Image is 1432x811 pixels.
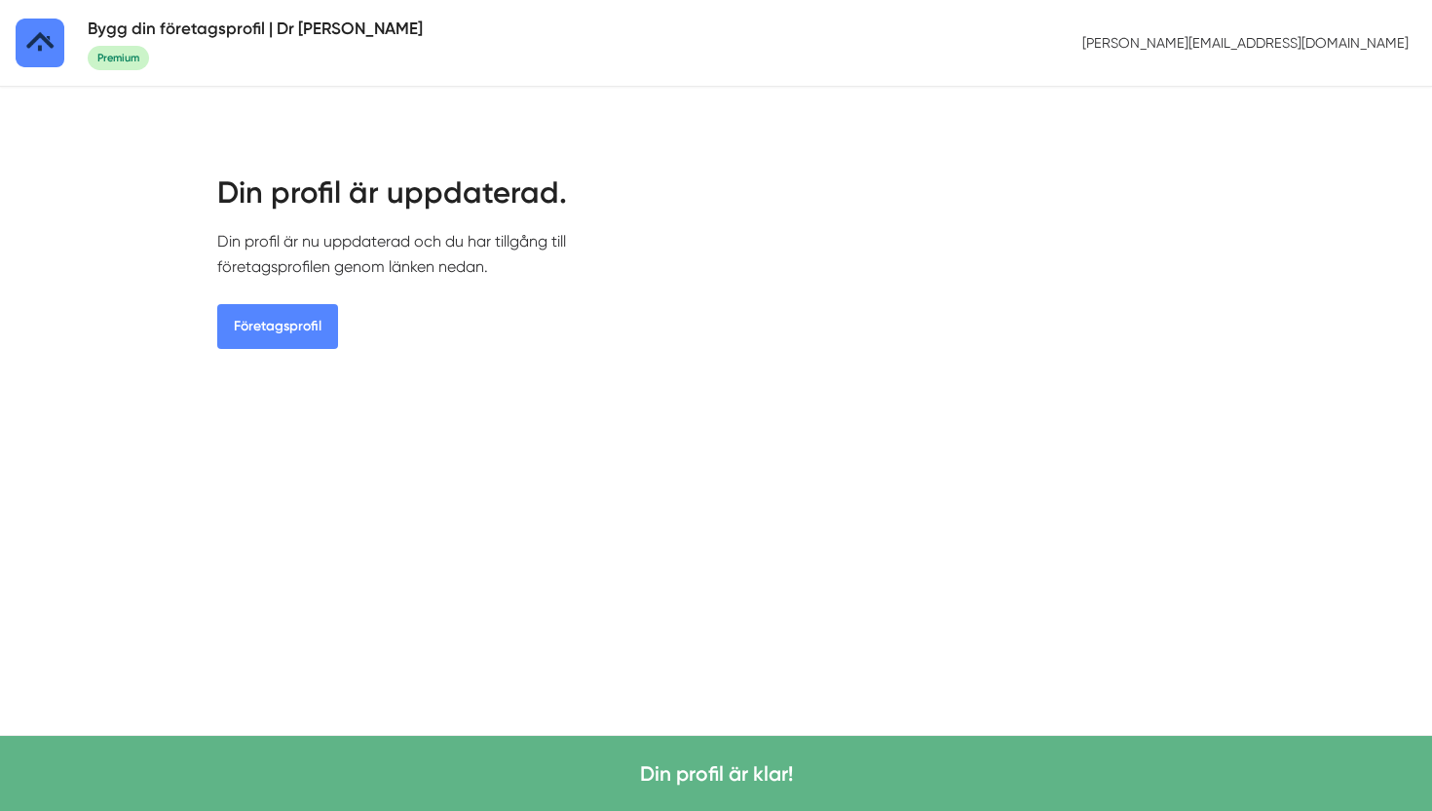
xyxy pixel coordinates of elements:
span: Premium [88,46,149,70]
p: [PERSON_NAME][EMAIL_ADDRESS][DOMAIN_NAME] [1074,25,1416,60]
p: Din profil är nu uppdaterad och du har tillgång till företagsprofilen genom länken nedan. [217,229,659,279]
img: Alla Takläggare [16,19,64,67]
h5: Bygg din företagsprofil | Dr [PERSON_NAME] [88,16,423,42]
h4: Din profil är klar! [640,759,793,788]
h2: Din profil är uppdaterad. [217,172,659,229]
a: Företagsprofil [217,304,338,349]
